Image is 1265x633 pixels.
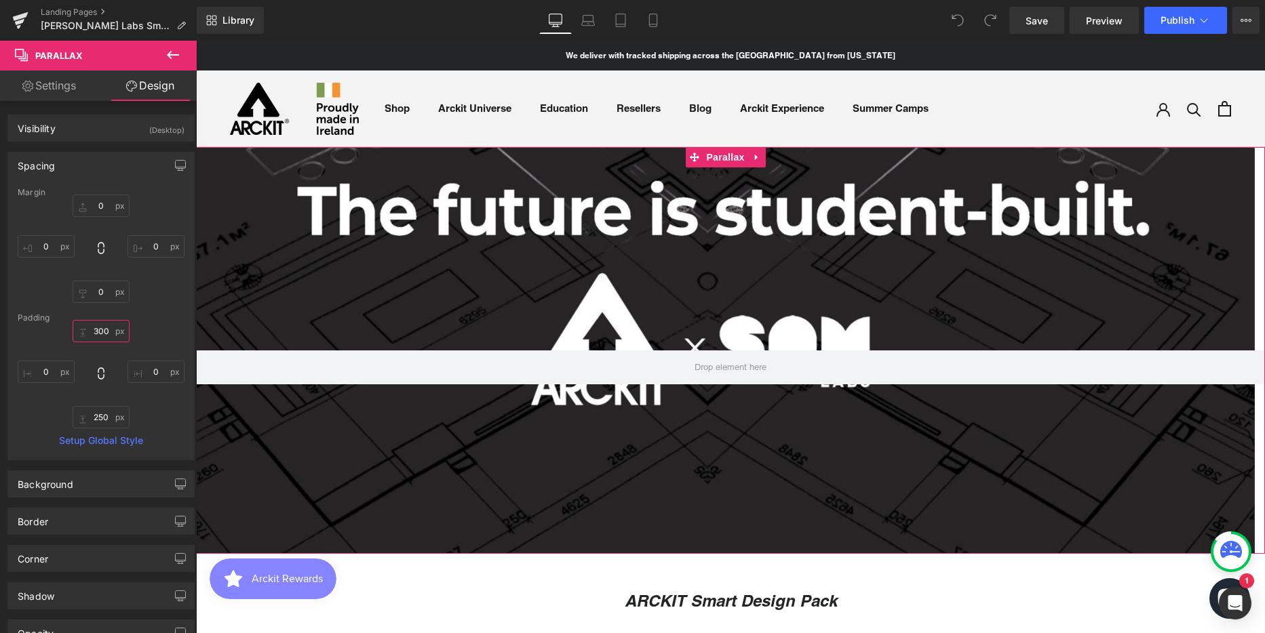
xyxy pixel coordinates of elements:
[944,7,971,34] button: Undo
[242,62,315,73] a: Arckit Universe
[1161,15,1194,26] span: Publish
[1022,60,1035,76] a: Open cart
[73,281,130,303] input: 0
[1219,587,1251,619] div: Open Intercom Messenger
[18,583,54,602] div: Shadow
[370,9,699,20] a: We deliver with tracked shipping across the [GEOGRAPHIC_DATA] from [US_STATE]
[128,361,184,383] input: 0
[197,7,264,34] a: New Library
[544,62,628,73] a: Arckit ExperienceArckit Experience
[128,235,184,258] input: 0
[1026,14,1048,28] span: Save
[18,235,75,258] input: 0
[18,546,48,565] div: Corner
[34,42,163,94] img: Arckit-US
[421,62,465,73] a: ResellersResellers
[149,115,184,138] div: (Desktop)
[1009,537,1058,581] inbox-online-store-chat: Shopify online store chat
[18,508,48,527] div: Border
[493,62,515,73] a: BlogBlog
[189,62,214,73] a: ShopShop
[14,518,140,558] iframe: Button to open loyalty program pop-up
[657,62,733,73] a: Summer CampsSummer Camps
[18,471,73,490] div: Background
[977,7,1004,34] button: Redo
[73,406,130,428] input: 0
[539,7,572,34] a: Desktop
[18,361,75,383] input: 0
[1144,7,1227,34] button: Publish
[18,435,184,446] a: Setup Global Style
[18,115,56,134] div: Visibility
[572,7,604,34] a: Laptop
[189,60,733,77] nav: Main navigation
[73,320,130,342] input: 0
[637,7,669,34] a: Mobile
[41,20,171,31] span: [PERSON_NAME] Labs Smart Design Pack
[222,14,254,26] span: Library
[429,550,641,569] i: ARCKIT Smart Design Pack
[991,61,1005,75] a: Search
[552,106,570,127] a: Expand / Collapse
[507,106,551,127] span: Parallax
[73,195,130,217] input: 0
[1070,7,1139,34] a: Preview
[35,50,83,61] span: Parallax
[344,62,392,73] a: EducationEducation
[18,152,55,171] div: Spacing
[1232,7,1260,34] button: More
[1086,14,1123,28] span: Preview
[604,7,637,34] a: Tablet
[18,188,184,197] div: Margin
[18,313,184,323] div: Padding
[41,7,197,18] a: Landing Pages
[101,70,199,101] a: Design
